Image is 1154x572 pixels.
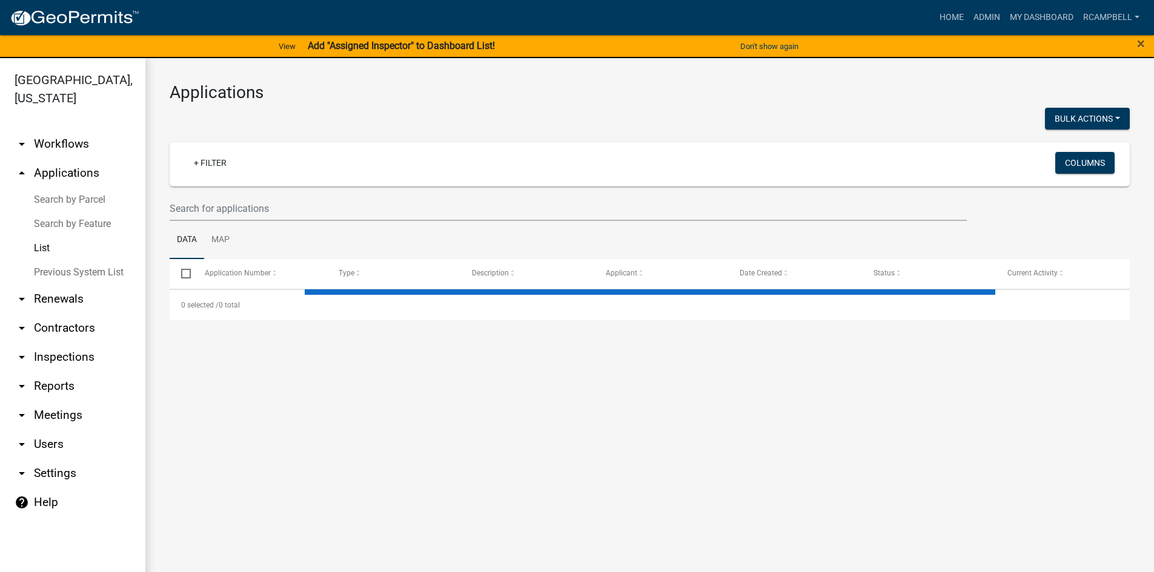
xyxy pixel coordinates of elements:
[1055,152,1115,174] button: Columns
[862,259,996,288] datatable-header-cell: Status
[170,196,967,221] input: Search for applications
[996,259,1130,288] datatable-header-cell: Current Activity
[15,495,29,510] i: help
[874,269,895,277] span: Status
[935,6,969,29] a: Home
[15,350,29,364] i: arrow_drop_down
[460,259,594,288] datatable-header-cell: Description
[1007,269,1058,277] span: Current Activity
[15,466,29,481] i: arrow_drop_down
[15,437,29,452] i: arrow_drop_down
[15,379,29,393] i: arrow_drop_down
[15,292,29,306] i: arrow_drop_down
[204,221,237,260] a: Map
[170,259,193,288] datatable-header-cell: Select
[969,6,1005,29] a: Admin
[308,40,495,51] strong: Add "Assigned Inspector" to Dashboard List!
[1137,36,1145,51] button: Close
[472,269,509,277] span: Description
[728,259,862,288] datatable-header-cell: Date Created
[184,152,236,174] a: + Filter
[327,259,460,288] datatable-header-cell: Type
[15,137,29,151] i: arrow_drop_down
[15,166,29,180] i: arrow_drop_up
[170,221,204,260] a: Data
[594,259,728,288] datatable-header-cell: Applicant
[193,259,327,288] datatable-header-cell: Application Number
[1005,6,1078,29] a: My Dashboard
[205,269,271,277] span: Application Number
[170,82,1130,103] h3: Applications
[15,408,29,422] i: arrow_drop_down
[274,36,300,56] a: View
[1078,6,1144,29] a: rcampbell
[181,301,219,309] span: 0 selected /
[339,269,354,277] span: Type
[1045,108,1130,130] button: Bulk Actions
[735,36,803,56] button: Don't show again
[15,321,29,335] i: arrow_drop_down
[740,269,782,277] span: Date Created
[606,269,637,277] span: Applicant
[170,290,1130,320] div: 0 total
[1137,35,1145,52] span: ×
